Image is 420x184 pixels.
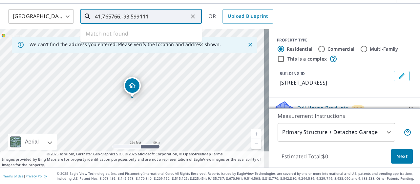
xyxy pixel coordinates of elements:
a: Privacy Policy [26,174,47,178]
p: Measurement Instructions [278,112,411,120]
label: Commercial [327,46,355,52]
p: | [3,174,47,178]
label: Multi-Family [370,46,398,52]
span: Upload Blueprint [228,12,268,20]
p: © 2025 Eagle View Technologies, Inc. and Pictometry International Corp. All Rights Reserved. Repo... [57,171,417,181]
div: Aerial [8,134,57,150]
span: © 2025 TomTom, Earthstar Geographics SIO, © 2025 Microsoft Corporation, © [47,151,223,157]
p: We can't find the address you entered. Please verify the location and address shown. [30,41,221,47]
a: Upload Blueprint [222,9,273,24]
a: Terms [212,151,223,156]
span: Your report will include the primary structure and a detached garage if one exists. [404,128,411,136]
p: BUILDING ID [280,71,305,76]
a: Terms of Use [3,174,24,178]
button: Edit building 1 [394,71,409,81]
div: Full House ProductsNew [274,100,415,116]
button: Close [246,40,255,49]
div: [GEOGRAPHIC_DATA] [8,7,74,26]
a: Current Level 17, Zoom Out [251,139,261,149]
p: [STREET_ADDRESS] [280,79,391,87]
span: New [354,106,362,111]
label: This is a complex [287,56,327,62]
p: Estimated Total: $0 [276,149,333,164]
span: Next [396,152,408,161]
div: PROPERTY TYPE [277,37,412,43]
input: Search by address or latitude-longitude [95,7,188,26]
div: OR [208,9,273,24]
a: Current Level 17, Zoom In [251,129,261,139]
div: Primary Structure + Detached Garage [278,123,395,142]
button: Clear [188,12,198,21]
div: Aerial [23,134,41,150]
label: Residential [287,46,312,52]
a: OpenStreetMap [183,151,211,156]
div: Dropped pin, building 1, Residential property, 4404 NE Crestmoor Ln Ankeny, IA 50021 [124,77,141,97]
p: Full House Products [297,104,348,112]
button: Next [391,149,413,164]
